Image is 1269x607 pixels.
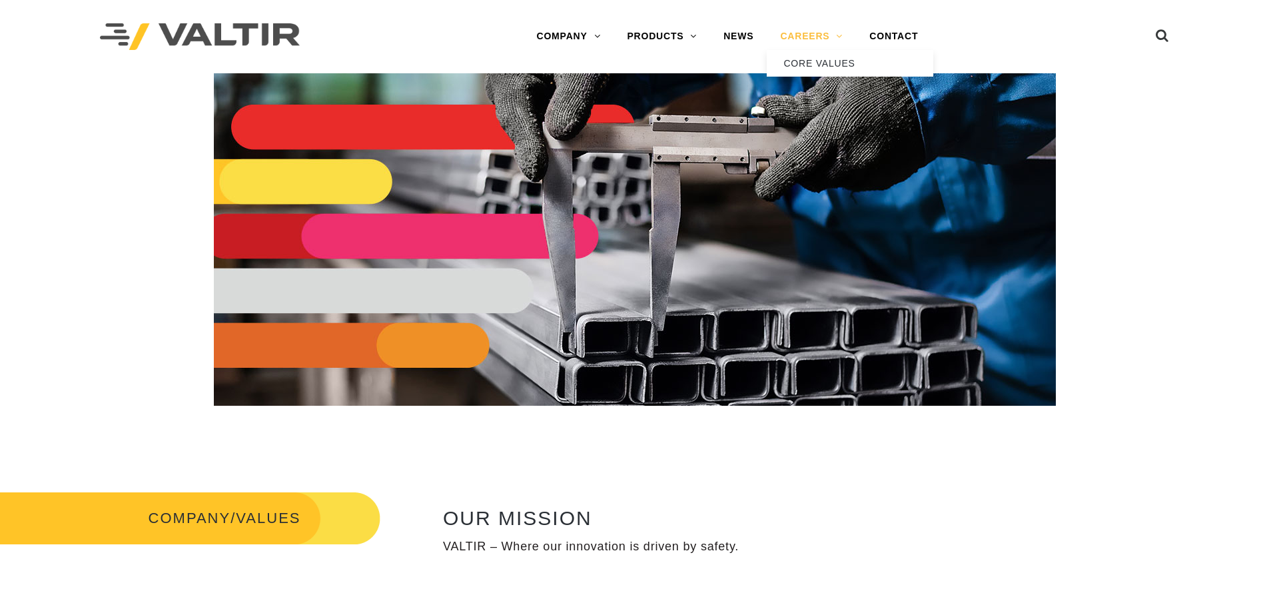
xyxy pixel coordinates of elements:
[614,23,710,50] a: PRODUCTS
[767,50,933,77] a: CORE VALUES
[856,23,931,50] a: CONTACT
[710,23,767,50] a: NEWS
[100,23,300,51] img: Valtir
[523,23,614,50] a: COMPANY
[214,73,1056,406] img: Header_VALUES
[443,507,1233,529] h2: OUR MISSION
[767,23,856,50] a: CAREERS
[443,539,1233,554] p: VALTIR – Where our innovation is driven by safety.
